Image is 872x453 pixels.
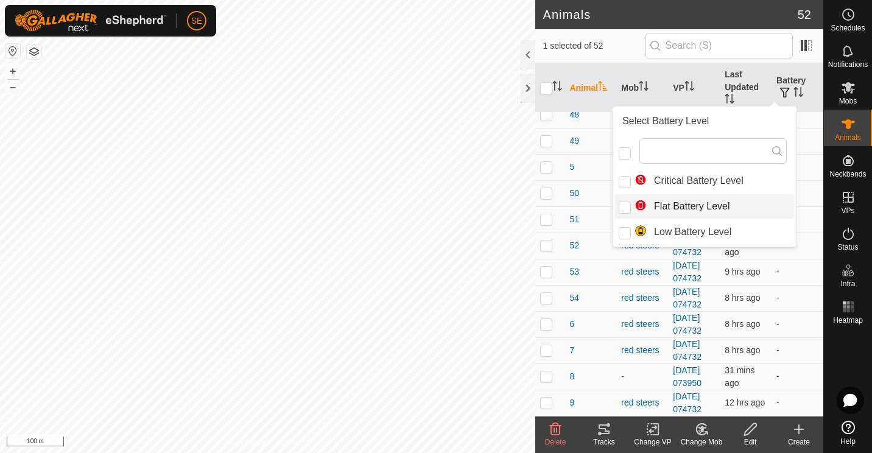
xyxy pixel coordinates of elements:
span: 9 [569,396,574,409]
td: - [772,154,823,180]
li: Critical Battery Level [615,169,794,193]
span: Heatmap [833,317,863,324]
span: Mobs [839,97,857,105]
a: [DATE] 074732 [673,234,701,257]
span: Infra [840,280,855,287]
a: [DATE] 074732 [673,261,701,283]
p-sorticon: Activate to sort [552,83,562,93]
td: - [772,363,823,390]
div: Create [775,437,823,448]
td: - [772,285,823,311]
p-sorticon: Activate to sort [639,83,649,93]
span: Critical Battery Level [635,174,744,188]
a: [DATE] 074732 [673,287,701,309]
span: Help [840,438,856,445]
span: Delete [545,438,566,446]
th: Animal [564,63,616,113]
td: - [772,390,823,416]
th: Last Updated [720,63,772,113]
li: Flat Battery Level [615,194,794,219]
span: 20 Aug 2025, 12:05 pm [725,293,760,303]
div: Edit [726,437,775,448]
td: - [772,233,823,259]
div: Select Battery Level [615,109,794,133]
li: Low Battery Level [615,220,794,244]
div: Change VP [628,437,677,448]
p-sorticon: Activate to sort [598,83,608,93]
span: 52 [798,5,811,24]
span: 7 [569,344,574,357]
span: 48 [569,108,579,121]
span: 20 Aug 2025, 11:05 am [725,267,760,276]
p-sorticon: Activate to sort [684,83,694,93]
div: red steers [621,292,663,304]
a: [DATE] 073950 [673,365,701,388]
span: 51 [569,213,579,226]
td: - [772,259,823,285]
input: Search (S) [645,33,793,58]
span: 20 Aug 2025, 7:35 pm [725,234,754,257]
a: Contact Us [280,437,315,448]
span: Notifications [828,61,868,68]
span: Animals [835,134,861,141]
span: 20 Aug 2025, 12:05 pm [725,319,760,329]
span: 6 [569,318,574,331]
a: [DATE] 074732 [673,313,701,335]
div: Change Mob [677,437,726,448]
h2: Animals [543,7,797,22]
th: VP [668,63,720,113]
span: Status [837,244,858,251]
div: Tracks [580,437,628,448]
span: Low Battery Level [635,225,731,239]
p-sorticon: Activate to sort [725,96,734,105]
span: 49 [569,135,579,147]
span: 53 [569,265,579,278]
div: - [621,370,663,383]
button: Map Layers [27,44,41,59]
a: [DATE] 074732 [673,392,701,414]
th: Battery [772,63,823,113]
p-sorticon: Activate to sort [793,89,803,99]
td: - [772,128,823,154]
span: 20 Aug 2025, 7:35 pm [725,365,754,388]
button: – [5,80,20,94]
a: Privacy Policy [220,437,265,448]
span: VPs [841,207,854,214]
span: Neckbands [829,170,866,178]
div: red steers [621,396,663,409]
span: 5 [569,161,574,174]
button: Reset Map [5,44,20,58]
span: 1 selected of 52 [543,40,645,52]
span: 52 [569,239,579,252]
td: - [772,102,823,128]
a: Help [824,416,872,450]
div: red steers [621,318,663,331]
td: - [772,311,823,337]
td: - [772,337,823,363]
span: 8 [569,370,574,383]
span: Schedules [831,24,865,32]
img: Gallagher Logo [15,10,167,32]
div: red steers [621,265,663,278]
span: 20 Aug 2025, 12:05 pm [725,345,760,355]
span: Flat Battery Level [635,199,730,214]
div: red steers [621,344,663,357]
span: SE [191,15,203,27]
button: + [5,64,20,79]
a: [DATE] 074732 [673,339,701,362]
span: 20 Aug 2025, 7:35 am [725,398,765,407]
th: Mob [616,63,668,113]
span: 50 [569,187,579,200]
td: - [772,180,823,206]
span: 54 [569,292,579,304]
